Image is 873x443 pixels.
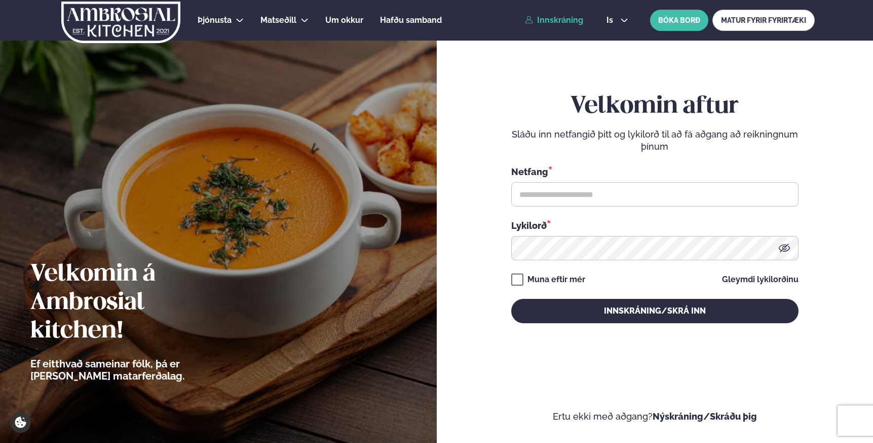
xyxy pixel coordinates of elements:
p: Ertu ekki með aðgang? [467,411,843,423]
button: is [598,16,636,24]
h2: Velkomin á Ambrosial kitchen! [30,260,241,346]
div: Netfang [511,165,799,178]
img: logo [60,2,181,43]
a: Matseðill [260,14,296,26]
span: Hafðu samband [380,15,442,25]
span: Þjónusta [198,15,232,25]
button: Innskráning/Skrá inn [511,299,799,323]
p: Ef eitthvað sameinar fólk, þá er [PERSON_NAME] matarferðalag. [30,358,241,382]
div: Lykilorð [511,219,799,232]
a: Um okkur [325,14,363,26]
a: Nýskráning/Skráðu þig [653,411,757,422]
a: Þjónusta [198,14,232,26]
button: BÓKA BORÐ [650,10,708,31]
span: Matseðill [260,15,296,25]
a: Cookie settings [10,412,31,433]
a: MATUR FYRIR FYRIRTÆKI [712,10,815,31]
a: Hafðu samband [380,14,442,26]
a: Gleymdi lykilorðinu [722,276,799,284]
h2: Velkomin aftur [511,92,799,121]
a: Innskráning [525,16,583,25]
span: Um okkur [325,15,363,25]
p: Sláðu inn netfangið þitt og lykilorð til að fá aðgang að reikningnum þínum [511,128,799,153]
span: is [606,16,616,24]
